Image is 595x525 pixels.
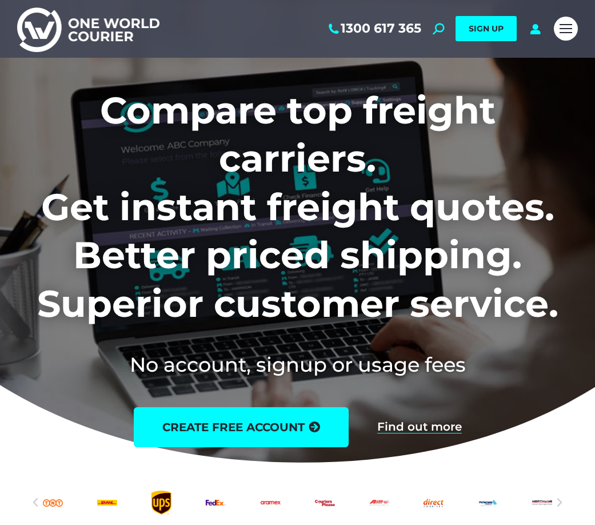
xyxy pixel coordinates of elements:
[369,483,389,523] a: Allied Express logo
[478,483,498,523] a: Followmont transoirt web logo
[17,6,159,52] img: One World Courier
[206,483,226,523] a: FedEx logo
[315,483,335,523] a: Couriers Please logo
[97,483,117,523] div: 3 / 25
[478,483,498,523] div: 10 / 25
[377,421,462,433] a: Find out more
[469,23,504,34] span: SIGN UP
[134,407,349,447] a: create free account
[43,483,63,523] a: TNT logo Australian freight company
[456,16,517,41] a: SIGN UP
[315,483,335,523] div: 7 / 25
[43,483,552,523] div: Slides
[554,17,578,41] a: Mobile menu icon
[326,21,421,36] a: 1300 617 365
[43,483,63,523] div: 2 / 25
[260,483,280,523] div: 6 / 25
[260,483,280,523] a: Aramex_logo
[17,86,578,328] h1: Compare top freight carriers. Get instant freight quotes. Better priced shipping. Superior custom...
[424,483,444,523] div: 9 / 25
[151,483,171,523] div: 4 / 25
[17,351,578,379] h2: No account, signup or usage fees
[151,483,171,523] a: UPS logo
[532,483,552,523] a: Northline logo
[206,483,226,523] div: 5 / 25
[369,483,389,523] div: 8 / 25
[532,483,552,523] div: 11 / 25
[424,483,444,523] a: Direct Couriers logo
[97,483,117,523] a: DHl logo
